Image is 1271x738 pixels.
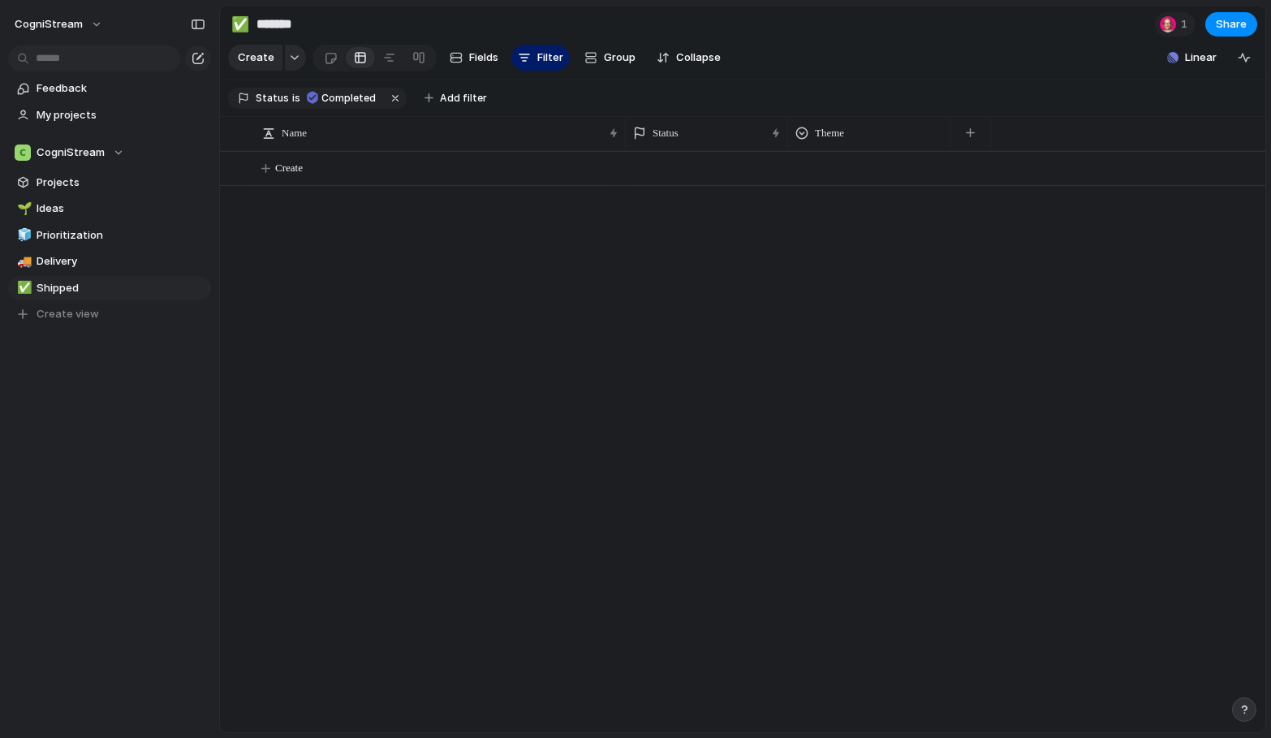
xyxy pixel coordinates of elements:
[440,91,487,106] span: Add filter
[15,201,31,217] button: 🌱
[8,76,211,101] a: Feedback
[15,280,31,296] button: ✅
[292,91,300,106] span: is
[815,125,844,141] span: Theme
[238,50,274,66] span: Create
[8,103,211,127] a: My projects
[1185,50,1217,66] span: Linear
[37,253,205,270] span: Delivery
[576,45,644,71] button: Group
[676,50,721,66] span: Collapse
[37,107,205,123] span: My projects
[256,91,289,106] span: Status
[227,11,253,37] button: ✅
[8,170,211,195] a: Projects
[37,175,205,191] span: Projects
[37,201,205,217] span: Ideas
[1216,16,1247,32] span: Share
[37,306,99,322] span: Create view
[228,45,282,71] button: Create
[8,223,211,248] a: 🧊Prioritization
[17,252,28,271] div: 🚚
[15,227,31,244] button: 🧊
[511,45,570,71] button: Filter
[302,89,386,107] button: Completed
[37,280,205,296] span: Shipped
[415,87,497,110] button: Add filter
[469,50,498,66] span: Fields
[8,276,211,300] a: ✅Shipped
[17,278,28,297] div: ✅
[7,11,111,37] button: CogniStream
[37,145,105,161] span: CogniStream
[37,227,205,244] span: Prioritization
[1205,12,1257,37] button: Share
[1161,45,1223,70] button: Linear
[8,302,211,326] button: Create view
[537,50,563,66] span: Filter
[1181,16,1192,32] span: 1
[15,253,31,270] button: 🚚
[275,160,303,176] span: Create
[17,200,28,218] div: 🌱
[231,13,249,35] div: ✅
[282,125,307,141] span: Name
[321,91,376,106] span: Completed
[17,226,28,244] div: 🧊
[604,50,635,66] span: Group
[8,196,211,221] a: 🌱Ideas
[650,45,727,71] button: Collapse
[443,45,505,71] button: Fields
[653,125,679,141] span: Status
[8,140,211,165] button: CogniStream
[8,249,211,274] a: 🚚Delivery
[289,89,304,107] button: is
[37,80,205,97] span: Feedback
[15,16,83,32] span: CogniStream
